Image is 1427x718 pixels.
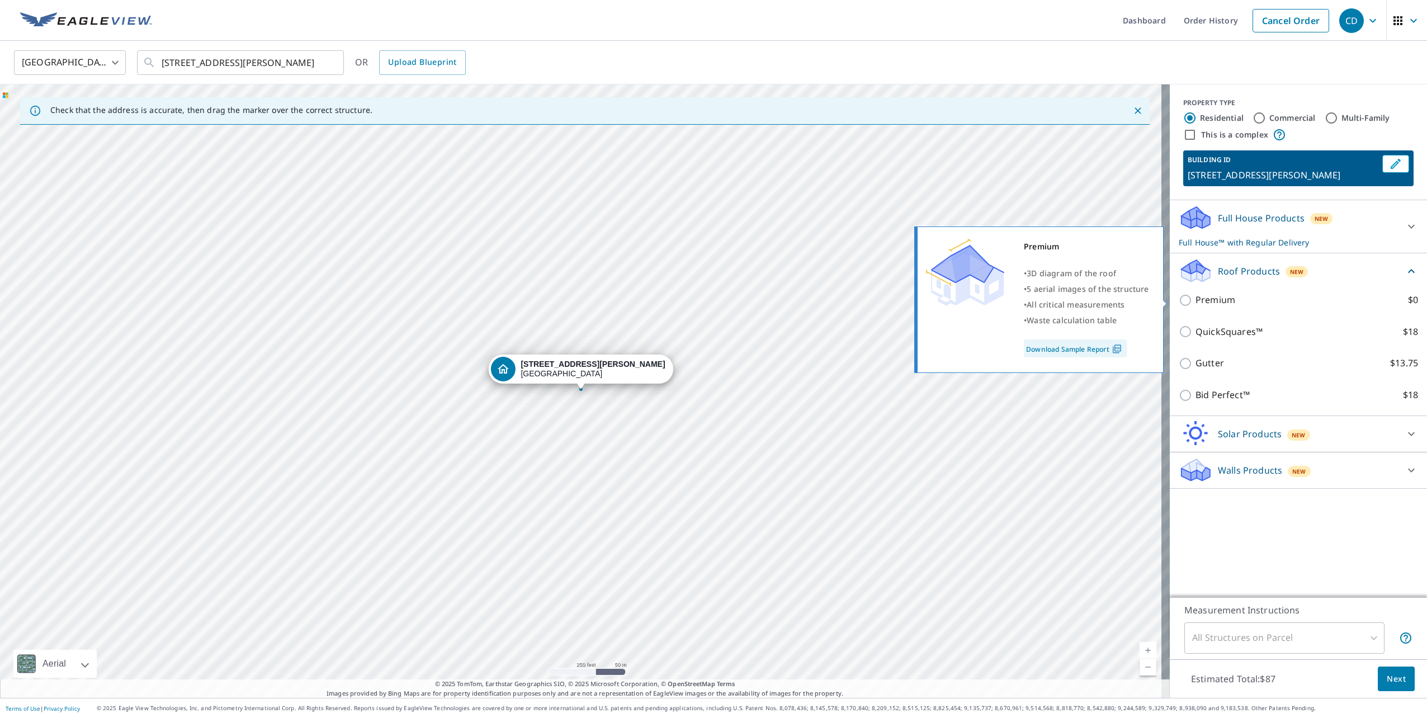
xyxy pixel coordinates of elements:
[1179,205,1418,248] div: Full House ProductsNewFull House™ with Regular Delivery
[1399,631,1412,645] span: Your report will include each building or structure inside the parcel boundary. In some cases, du...
[379,50,465,75] a: Upload Blueprint
[521,360,665,369] strong: [STREET_ADDRESS][PERSON_NAME]
[1339,8,1364,33] div: CD
[1109,344,1124,354] img: Pdf Icon
[435,679,735,689] span: © 2025 TomTom, Earthstar Geographics SIO, © 2025 Microsoft Corporation, ©
[1382,155,1409,173] button: Edit building 1
[926,239,1004,306] img: Premium
[1218,264,1280,278] p: Roof Products
[1188,168,1378,182] p: [STREET_ADDRESS][PERSON_NAME]
[355,50,466,75] div: OR
[1027,315,1117,325] span: Waste calculation table
[1390,356,1418,370] p: $13.75
[1403,388,1418,402] p: $18
[1341,112,1390,124] label: Multi-Family
[97,704,1421,712] p: © 2025 Eagle View Technologies, Inc. and Pictometry International Corp. All Rights Reserved. Repo...
[39,650,69,678] div: Aerial
[1196,388,1250,402] p: Bid Perfect™
[1027,284,1149,294] span: 5 aerial images of the structure
[1024,266,1149,281] div: •
[1131,103,1145,118] button: Close
[1218,464,1282,477] p: Walls Products
[1201,129,1268,140] label: This is a complex
[50,105,372,115] p: Check that the address is accurate, then drag the marker over the correct structure.
[14,47,126,78] div: [GEOGRAPHIC_DATA]
[1196,325,1263,339] p: QuickSquares™
[162,47,321,78] input: Search by address or latitude-longitude
[1196,293,1235,307] p: Premium
[1378,667,1415,692] button: Next
[1179,258,1418,284] div: Roof ProductsNew
[717,679,735,688] a: Terms
[13,650,97,678] div: Aerial
[1184,603,1412,617] p: Measurement Instructions
[1188,155,1231,164] p: BUILDING ID
[1315,214,1329,223] span: New
[1292,467,1306,476] span: New
[1179,237,1398,248] p: Full House™ with Regular Delivery
[20,12,152,29] img: EV Logo
[44,705,80,712] a: Privacy Policy
[1184,622,1385,654] div: All Structures on Parcel
[1253,9,1329,32] a: Cancel Order
[1403,325,1418,339] p: $18
[1179,457,1418,484] div: Walls ProductsNew
[388,55,456,69] span: Upload Blueprint
[1024,339,1127,357] a: Download Sample Report
[1183,98,1414,108] div: PROPERTY TYPE
[1024,281,1149,297] div: •
[488,355,673,389] div: Dropped pin, building 1, Residential property, 6490 Lloyd Ave Saint Louis, MO 63139
[1140,659,1156,676] a: Current Level 17, Zoom Out
[1140,642,1156,659] a: Current Level 17, Zoom In
[1027,268,1116,278] span: 3D diagram of the roof
[1179,421,1418,447] div: Solar ProductsNew
[1387,672,1406,686] span: Next
[6,705,80,712] p: |
[6,705,40,712] a: Terms of Use
[1290,267,1304,276] span: New
[1024,239,1149,254] div: Premium
[1292,431,1306,440] span: New
[1024,313,1149,328] div: •
[1196,356,1224,370] p: Gutter
[1200,112,1244,124] label: Residential
[1218,427,1282,441] p: Solar Products
[1269,112,1316,124] label: Commercial
[1408,293,1418,307] p: $0
[521,360,665,379] div: [GEOGRAPHIC_DATA]
[668,679,715,688] a: OpenStreetMap
[1027,299,1124,310] span: All critical measurements
[1024,297,1149,313] div: •
[1182,667,1284,691] p: Estimated Total: $87
[1218,211,1305,225] p: Full House Products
